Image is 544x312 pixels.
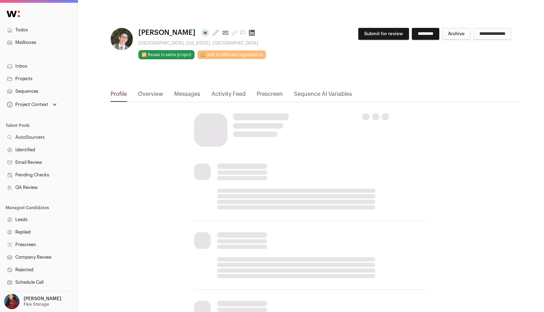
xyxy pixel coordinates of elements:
[6,100,58,109] button: Open dropdown
[111,90,127,102] a: Profile
[138,90,163,102] a: Overview
[111,28,133,50] img: 7f0a4259c23d7500436c34cbfb6edf380945ca04113ce2c4fc2dfdf46ec91789.jpg
[294,90,352,102] a: Sequence AI Variables
[4,294,19,309] img: 10010497-medium_jpg
[3,7,24,21] img: Wellfound
[3,294,63,309] button: Open dropdown
[197,50,266,59] a: 🏡 Add to different organization
[138,28,195,38] span: [PERSON_NAME]
[138,50,194,59] button: 🔂 Reuse in same project
[257,90,283,102] a: Prescreen
[138,40,266,46] div: [GEOGRAPHIC_DATA], [US_STATE], [GEOGRAPHIC_DATA]
[211,90,246,102] a: Activity Feed
[24,296,61,302] p: [PERSON_NAME]
[6,102,48,107] div: Project Context
[174,90,200,102] a: Messages
[358,28,409,40] button: Submit for review
[24,302,49,307] p: Flex Storage
[442,28,471,40] button: Archive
